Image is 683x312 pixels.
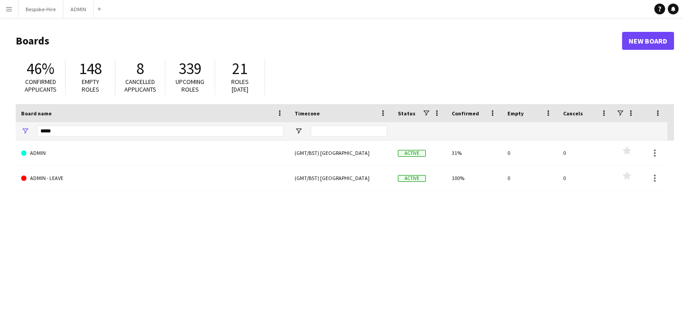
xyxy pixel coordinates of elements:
[398,175,426,182] span: Active
[25,78,57,93] span: Confirmed applicants
[311,126,387,136] input: Timezone Filter Input
[176,78,204,93] span: Upcoming roles
[398,150,426,157] span: Active
[21,141,284,166] a: ADMIN
[452,110,479,117] span: Confirmed
[124,78,156,93] span: Cancelled applicants
[295,110,320,117] span: Timezone
[16,34,622,48] h1: Boards
[398,110,415,117] span: Status
[446,141,502,165] div: 31%
[79,59,102,79] span: 148
[18,0,63,18] button: Bespoke-Hire
[446,166,502,190] div: 100%
[231,78,249,93] span: Roles [DATE]
[563,110,583,117] span: Cancels
[179,59,202,79] span: 339
[289,166,392,190] div: (GMT/BST) [GEOGRAPHIC_DATA]
[137,59,144,79] span: 8
[82,78,99,93] span: Empty roles
[502,166,558,190] div: 0
[502,141,558,165] div: 0
[21,127,29,135] button: Open Filter Menu
[232,59,247,79] span: 21
[507,110,524,117] span: Empty
[21,110,52,117] span: Board name
[289,141,392,165] div: (GMT/BST) [GEOGRAPHIC_DATA]
[21,166,284,191] a: ADMIN - LEAVE
[622,32,674,50] a: New Board
[37,126,284,136] input: Board name Filter Input
[63,0,94,18] button: ADMIN
[295,127,303,135] button: Open Filter Menu
[558,166,613,190] div: 0
[26,59,54,79] span: 46%
[558,141,613,165] div: 0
